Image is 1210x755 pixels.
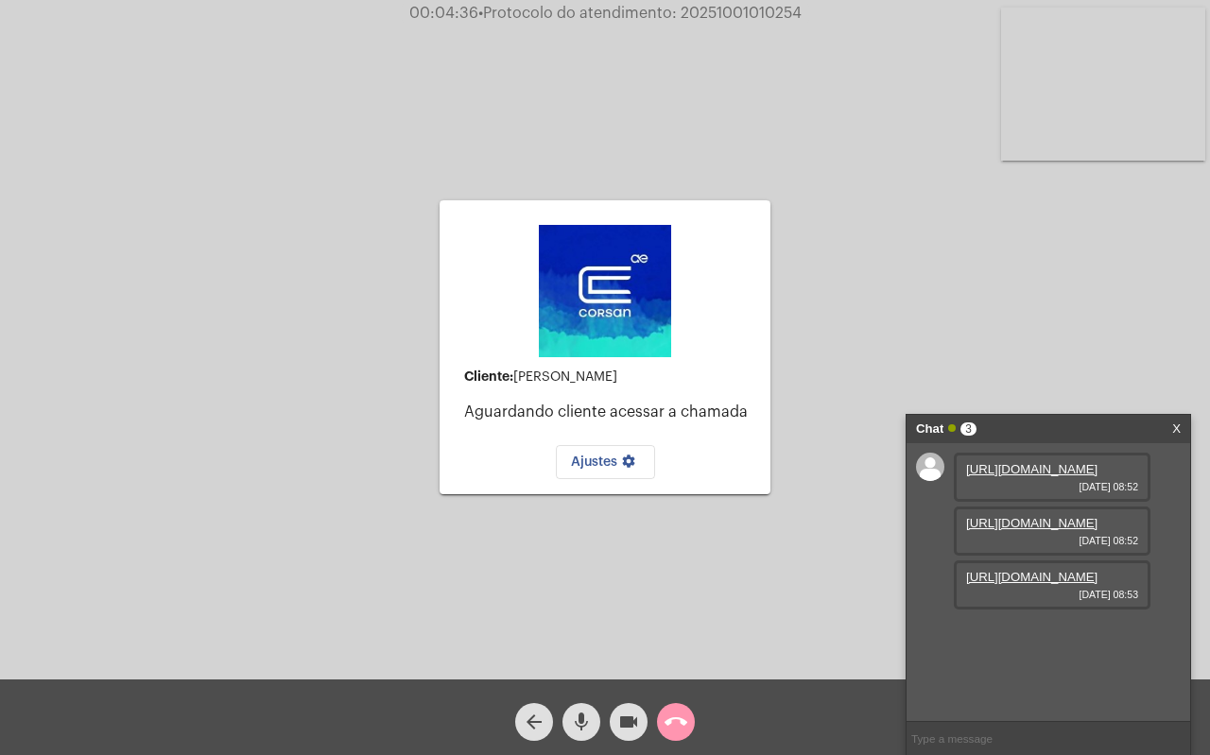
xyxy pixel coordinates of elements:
[464,403,755,420] p: Aguardando cliente acessar a chamada
[409,6,478,21] span: 00:04:36
[1172,415,1181,443] a: X
[916,415,943,443] strong: Chat
[617,711,640,733] mat-icon: videocam
[523,711,545,733] mat-icon: arrow_back
[966,535,1138,546] span: [DATE] 08:52
[478,6,483,21] span: •
[966,570,1098,584] a: [URL][DOMAIN_NAME]
[571,455,640,469] span: Ajustes
[570,711,593,733] mat-icon: mic
[464,369,513,383] strong: Cliente:
[478,6,802,21] span: Protocolo do atendimento: 20251001010254
[966,516,1098,530] a: [URL][DOMAIN_NAME]
[966,462,1098,476] a: [URL][DOMAIN_NAME]
[966,589,1138,600] span: [DATE] 08:53
[556,445,655,479] button: Ajustes
[665,711,687,733] mat-icon: call_end
[960,422,977,436] span: 3
[966,481,1138,492] span: [DATE] 08:52
[539,225,671,357] img: d4669ae0-8c07-2337-4f67-34b0df7f5ae4.jpeg
[948,424,956,432] span: Online
[617,454,640,476] mat-icon: settings
[464,369,755,385] div: [PERSON_NAME]
[907,722,1190,755] input: Type a message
